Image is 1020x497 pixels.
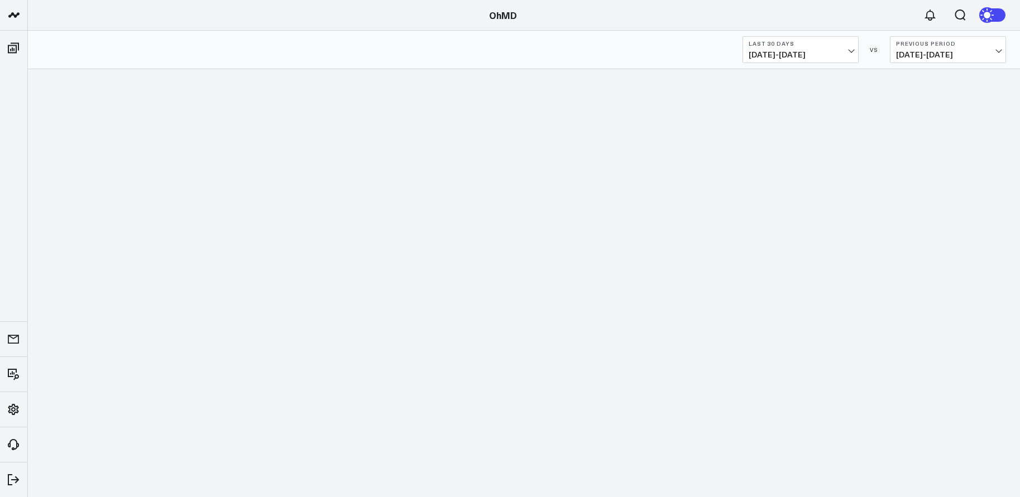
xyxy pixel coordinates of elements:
b: Previous Period [896,40,1000,47]
b: Last 30 Days [749,40,853,47]
button: Last 30 Days[DATE]-[DATE] [743,36,859,63]
button: Previous Period[DATE]-[DATE] [890,36,1006,63]
div: VS [864,46,884,53]
span: [DATE] - [DATE] [896,50,1000,59]
a: OhMD [489,9,517,21]
span: [DATE] - [DATE] [749,50,853,59]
